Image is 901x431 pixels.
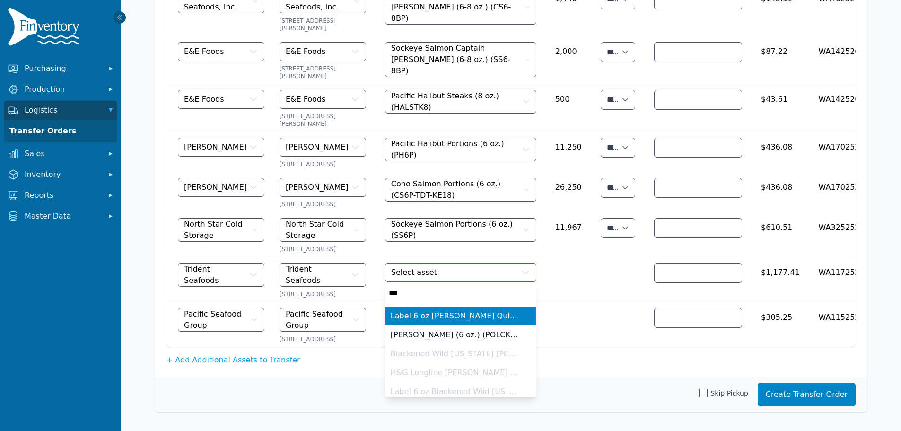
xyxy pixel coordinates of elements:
span: [PERSON_NAME] [184,182,247,193]
div: [STREET_ADDRESS] [280,160,366,168]
td: $43.61 [750,84,807,132]
td: WA1702526276 [807,132,887,172]
button: North Star Cold Storage [280,218,366,242]
span: [PERSON_NAME] [286,141,349,153]
td: WA3252526276 [807,212,887,257]
span: E&E Foods [286,46,325,57]
button: E&E Foods [178,90,264,109]
td: 11,250 [544,132,589,172]
td: WA142526276 [807,84,887,132]
td: $1,177.41 [750,257,807,302]
button: Pacific Halibut Portions (6 oz.) (PH6P) [385,138,536,161]
button: + Add Additional Assets to Transfer [166,354,300,366]
span: Reports [25,190,100,201]
span: Pacific Halibut Steaks (8 oz.) (HALSTK8) [391,90,520,113]
div: [STREET_ADDRESS] [280,335,366,343]
button: [PERSON_NAME] [178,178,264,197]
span: Purchasing [25,63,100,74]
button: Pacific Halibut Steaks (8 oz.) (HALSTK8) [385,90,536,114]
button: North Star Cold Storage [178,218,264,242]
button: Sales [4,144,117,163]
span: Sales [25,148,100,159]
button: Select asset [385,263,536,282]
button: Trident Seafoods [178,263,264,287]
span: Skip Pickup [710,388,748,398]
td: 11,967 [544,212,589,257]
img: Finventory [8,8,83,50]
span: Label 6 oz [PERSON_NAME] Quick Cuts (339568) [391,310,519,322]
span: North Star Cold Storage [184,219,249,241]
div: [STREET_ADDRESS][PERSON_NAME] [280,17,366,32]
span: North Star Cold Storage [286,219,351,241]
div: [STREET_ADDRESS][PERSON_NAME] [280,65,366,80]
a: Transfer Orders [6,122,115,141]
span: Logistics [25,105,100,116]
td: 2,000 [544,36,589,84]
span: [PERSON_NAME] (6 oz.) (POLCK6CP) [391,329,519,341]
button: Trident Seafoods [280,263,366,287]
span: Trident Seafoods [184,264,247,286]
button: E&E Foods [280,90,366,109]
td: WA142526276 [807,36,887,84]
span: E&E Foods [286,94,325,105]
button: Reports [4,186,117,205]
span: Sockeye Salmon Portions (6 oz.) (SS6P) [391,219,520,241]
span: Pacific Seafood Group [184,308,249,331]
button: Sockeye Salmon Captain [PERSON_NAME] (6-8 oz.) (SS6-8BP) [385,42,536,77]
span: Production [25,84,100,95]
td: $610.51 [750,212,807,257]
span: Inventory [25,169,100,180]
span: [PERSON_NAME] [184,141,247,153]
button: Sockeye Salmon Portions (6 oz.) (SS6P) [385,218,536,242]
td: 26,250 [544,172,589,212]
button: Logistics [4,101,117,120]
button: [PERSON_NAME] [280,178,366,197]
button: E&E Foods [178,42,264,61]
button: Master Data [4,207,117,226]
span: Pacific Seafood Group [286,308,350,331]
span: Select asset [391,267,437,278]
span: Pacific Halibut Portions (6 oz.) (PH6P) [391,138,520,161]
button: Pacific Seafood Group [280,308,366,332]
td: $436.08 [750,172,807,212]
span: Master Data [25,211,100,222]
button: Inventory [4,165,117,184]
td: 500 [544,84,589,132]
div: [STREET_ADDRESS] [280,246,366,253]
span: [PERSON_NAME] [286,182,349,193]
button: Pacific Seafood Group [178,308,264,332]
span: Sockeye Salmon Captain [PERSON_NAME] (6-8 oz.) (SS6-8BP) [391,43,523,77]
td: WA1172526276 [807,257,887,302]
div: [STREET_ADDRESS] [280,201,366,208]
button: Create Transfer Order [758,383,856,406]
button: [PERSON_NAME] [178,138,264,157]
button: [PERSON_NAME] [280,138,366,157]
td: $436.08 [750,132,807,172]
td: $305.25 [750,302,807,347]
button: E&E Foods [280,42,366,61]
button: Production [4,80,117,99]
span: E&E Foods [184,94,224,105]
span: E&E Foods [184,46,224,57]
button: Purchasing [4,59,117,78]
td: WA1152526276 [807,302,887,347]
td: WA1702526276 [807,172,887,212]
span: Coho Salmon Portions (6 oz.) (CS6P-TDT-KE18) [391,178,521,201]
span: Trident Seafoods [286,264,349,286]
div: [STREET_ADDRESS] [280,290,366,298]
button: Coho Salmon Portions (6 oz.) (CS6P-TDT-KE18) [385,178,536,202]
div: [STREET_ADDRESS][PERSON_NAME] [280,113,366,128]
input: Select asset [385,284,536,303]
td: $87.22 [750,36,807,84]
